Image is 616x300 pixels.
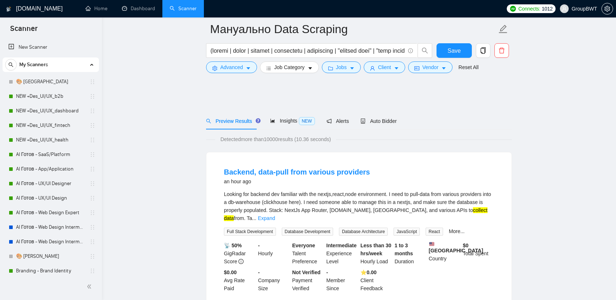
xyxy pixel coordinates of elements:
[210,20,497,38] input: Scanner name...
[16,176,85,191] a: AI Готов - UX/UI Designer
[359,268,393,292] div: Client Feedback
[258,215,275,221] a: Expand
[308,65,313,71] span: caret-down
[360,118,396,124] span: Auto Bidder
[16,162,85,176] a: AI Готов - App/Application
[325,268,359,292] div: Member Since
[350,65,355,71] span: caret-down
[327,118,349,124] span: Alerts
[426,228,443,236] span: React
[461,241,495,265] div: Total Spent
[270,118,275,123] span: area-chart
[16,205,85,220] a: AI Готов - Web Design Expert
[370,65,375,71] span: user
[518,5,540,13] span: Connects:
[224,228,276,236] span: Full Stack Development
[90,181,95,187] span: holder
[16,89,85,104] a: NEW +Des_UI/UX_b2b
[274,63,304,71] span: Job Category
[90,152,95,157] span: holder
[328,65,333,71] span: folder
[422,63,438,71] span: Vendor
[258,269,260,275] b: -
[4,23,43,39] span: Scanner
[16,75,85,89] a: 🎨 [GEOGRAPHIC_DATA]
[542,5,553,13] span: 1012
[238,259,244,264] span: info-circle
[19,57,48,72] span: My Scanners
[429,241,483,253] b: [GEOGRAPHIC_DATA]
[326,243,356,248] b: Intermediate
[427,241,462,265] div: Country
[90,137,95,143] span: holder
[224,215,234,221] mark: data
[257,268,291,292] div: Company Size
[473,207,487,213] mark: collect
[16,191,85,205] a: AI Готов - UX/UI Design
[3,40,99,55] li: New Scanner
[6,3,11,15] img: logo
[394,228,420,236] span: JavaScript
[90,239,95,245] span: holder
[408,61,453,73] button: idcardVendorcaret-down
[90,253,95,259] span: holder
[291,241,325,265] div: Talent Preference
[16,264,85,278] a: Branding - Brand Identity
[5,59,17,71] button: search
[327,119,332,124] span: notification
[325,241,359,265] div: Experience Level
[476,43,490,58] button: copy
[206,119,211,124] span: search
[220,63,243,71] span: Advanced
[458,63,478,71] a: Reset All
[282,228,333,236] span: Database Development
[322,61,361,73] button: folderJobscaret-down
[360,243,391,256] b: Less than 30 hrs/week
[258,243,260,248] b: -
[447,46,461,55] span: Save
[246,65,251,71] span: caret-down
[90,268,95,274] span: holder
[591,275,609,293] iframe: Intercom live chat
[222,241,257,265] div: GigRadar Score
[498,24,508,34] span: edit
[441,65,446,71] span: caret-down
[222,268,257,292] div: Avg Rate Paid
[378,63,391,71] span: Client
[16,220,85,235] a: AI Готов - Web Design Intermediate минус Developer
[339,228,388,236] span: Database Architecture
[170,5,197,12] a: searchScanner
[260,61,319,73] button: barsJob Categorycaret-down
[336,63,347,71] span: Jobs
[360,119,366,124] span: robot
[291,268,325,292] div: Payment Verified
[90,79,95,85] span: holder
[418,43,432,58] button: search
[601,3,613,15] button: setting
[601,6,613,12] a: setting
[360,269,376,275] b: ⭐️ 0.00
[364,61,405,73] button: userClientcaret-down
[418,47,432,54] span: search
[408,48,413,53] span: info-circle
[16,249,85,264] a: 🎨 [PERSON_NAME]
[224,168,370,176] a: Backend, data-pull from various providers
[266,65,271,71] span: bars
[206,61,257,73] button: settingAdvancedcaret-down
[5,62,16,67] span: search
[210,46,405,55] input: Search Freelance Jobs...
[562,6,567,11] span: user
[90,195,95,201] span: holder
[16,118,85,133] a: NEW +Des_UI/UX_fintech
[16,235,85,249] a: AI Готов - Web Design Intermediate минус Development
[224,190,494,222] div: Looking for backend dev familiar with the nextjs,react,node environment. I need to pull-data from...
[16,104,85,118] a: NEW +Des_UI/UX_dashboard
[476,47,490,54] span: copy
[449,228,465,234] a: More...
[510,6,516,12] img: upwork-logo.png
[122,5,155,12] a: dashboardDashboard
[224,177,370,186] div: an hour ago
[437,43,472,58] button: Save
[90,108,95,114] span: holder
[16,147,85,162] a: AI Готов - SaaS/Platform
